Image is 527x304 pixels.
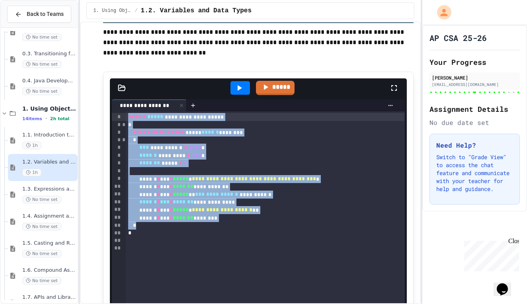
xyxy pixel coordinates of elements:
[22,132,76,138] span: 1.1. Introduction to Algorithms, Programming, and Compilers
[3,3,55,51] div: Chat with us now!Close
[22,33,61,41] span: No time set
[22,250,61,257] span: No time set
[22,267,76,274] span: 1.6. Compound Assignment Operators
[22,277,61,285] span: No time set
[22,169,41,176] span: 1h
[461,238,519,271] iframe: chat widget
[22,240,76,247] span: 1.5. Casting and Ranges of Values
[141,6,252,16] span: 1.2. Variables and Data Types
[22,186,76,193] span: 1.3. Expressions and Output [New]
[22,116,42,121] span: 14 items
[429,32,487,43] h1: AP CSA 25-26
[50,116,70,121] span: 2h total
[22,142,41,149] span: 1h
[22,88,61,95] span: No time set
[429,3,453,21] div: My Account
[436,153,513,193] p: Switch to "Grade View" to access the chat feature and communicate with your teacher for help and ...
[135,8,137,14] span: /
[429,103,520,115] h2: Assignment Details
[45,115,47,122] span: •
[432,74,517,81] div: [PERSON_NAME]
[93,8,131,14] span: 1. Using Objects and Methods
[22,60,61,68] span: No time set
[429,57,520,68] h2: Your Progress
[429,118,520,127] div: No due date set
[22,213,76,220] span: 1.4. Assignment and Input
[22,196,61,203] span: No time set
[22,294,76,301] span: 1.7. APIs and Libraries
[22,51,76,57] span: 0.3. Transitioning from AP CSP to AP CSA
[22,78,76,84] span: 0.4. Java Development Environments
[7,6,71,23] button: Back to Teams
[494,272,519,296] iframe: chat widget
[22,105,76,112] span: 1. Using Objects and Methods
[22,159,76,166] span: 1.2. Variables and Data Types
[27,10,64,18] span: Back to Teams
[22,223,61,230] span: No time set
[432,82,517,88] div: [EMAIL_ADDRESS][DOMAIN_NAME]
[436,140,513,150] h3: Need Help?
